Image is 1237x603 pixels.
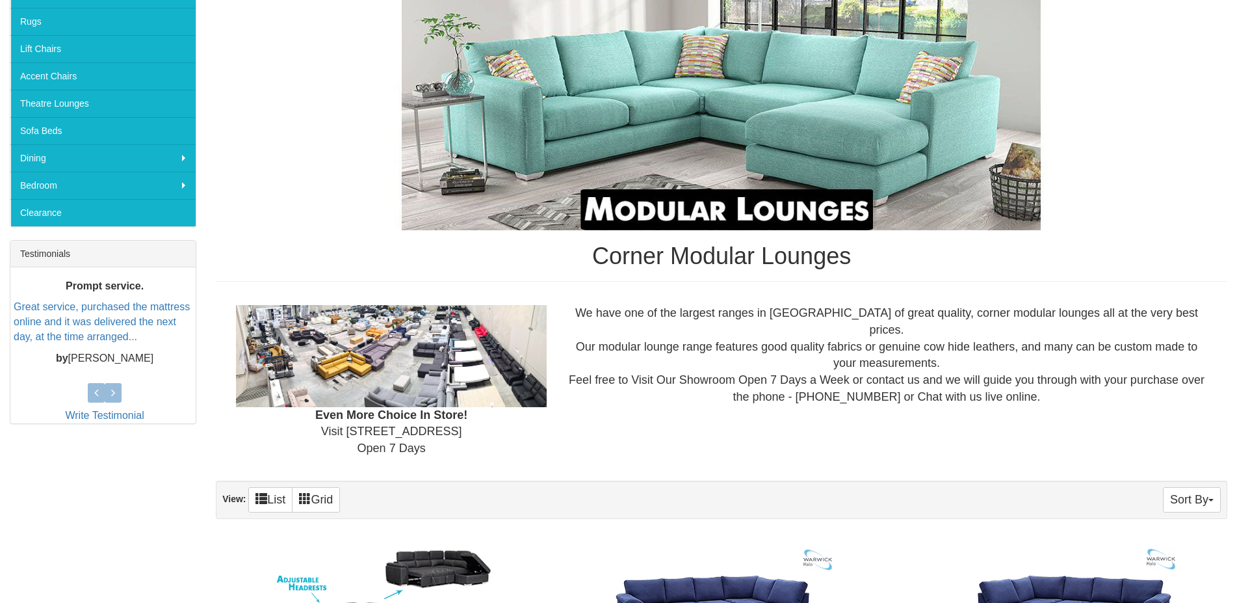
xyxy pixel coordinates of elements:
[222,494,246,504] strong: View:
[10,90,196,117] a: Theatre Lounges
[56,353,68,364] b: by
[10,35,196,62] a: Lift Chairs
[1163,487,1221,513] button: Sort By
[10,172,196,199] a: Bedroom
[248,487,293,513] a: List
[10,241,196,267] div: Testimonials
[315,409,467,422] b: Even More Choice In Store!
[216,243,1227,269] h1: Corner Modular Lounges
[10,199,196,226] a: Clearance
[14,351,196,366] p: [PERSON_NAME]
[66,280,144,291] b: Prompt service.
[14,301,190,342] a: Great service, purchased the mattress online and it was delivered the next day, at the time arran...
[10,62,196,90] a: Accent Chairs
[65,410,144,421] a: Write Testimonial
[10,8,196,35] a: Rugs
[226,305,556,457] div: Visit [STREET_ADDRESS] Open 7 Days
[10,117,196,144] a: Sofa Beds
[236,305,547,407] img: Showroom
[556,305,1217,405] div: We have one of the largest ranges in [GEOGRAPHIC_DATA] of great quality, corner modular lounges a...
[292,487,340,513] a: Grid
[10,144,196,172] a: Dining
